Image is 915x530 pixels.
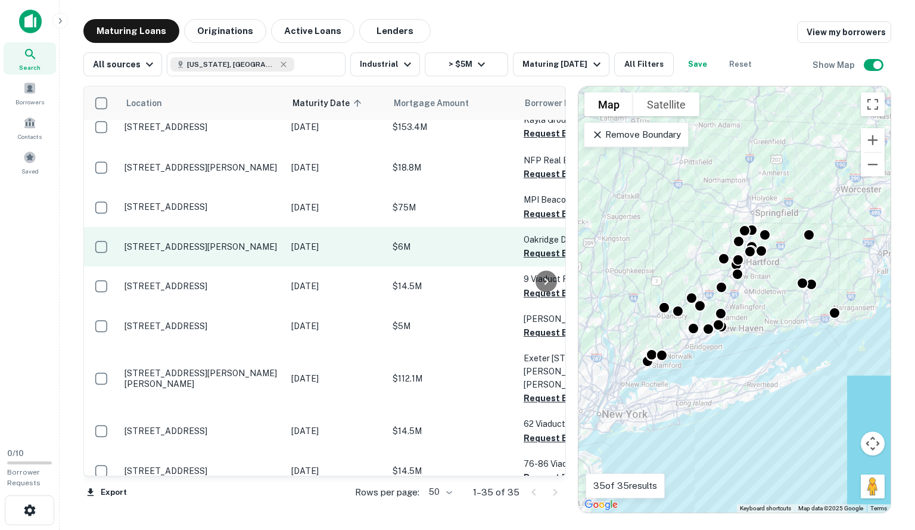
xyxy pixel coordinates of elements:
p: Rows per page: [355,485,419,500]
p: $14.5M [393,464,512,478]
button: Request Borrower Info [524,167,620,181]
a: Open this area in Google Maps (opens a new window) [581,497,621,513]
a: Contacts [4,111,56,144]
button: Keyboard shortcuts [740,504,791,513]
th: Mortgage Amount [387,86,518,120]
button: Reset [721,52,760,76]
button: Export [83,483,130,501]
th: Location [119,86,285,120]
span: Location [126,96,162,110]
span: [US_STATE], [GEOGRAPHIC_DATA] [187,59,276,70]
p: $153.4M [393,120,512,134]
button: All Filters [614,52,674,76]
p: $112.1M [393,372,512,385]
button: Industrial [350,52,420,76]
button: Lenders [359,19,431,43]
p: $14.5M [393,424,512,438]
span: Maturity Date [292,96,365,110]
div: All sources [93,57,157,72]
p: 62 Viaduct RD LLC [524,417,643,430]
p: Remove Boundary [592,128,680,142]
p: [STREET_ADDRESS] [125,321,279,331]
div: Maturing [DATE] [522,57,603,72]
button: > $5M [425,52,508,76]
p: $14.5M [393,280,512,293]
p: [STREET_ADDRESS] [125,426,279,436]
p: 35 of 35 results [593,479,657,493]
p: $18.8M [393,161,512,174]
button: Zoom out [861,153,885,176]
p: [PERSON_NAME] [524,312,643,326]
p: [STREET_ADDRESS][PERSON_NAME] [125,162,279,173]
p: NFP Real Estate LLC [524,154,643,167]
p: [DATE] [291,240,381,253]
span: Saved [21,166,39,176]
h6: Show Map [813,58,857,72]
button: Maturing [DATE] [513,52,609,76]
button: Request Borrower Info [524,470,620,485]
button: Request Borrower Info [524,126,620,141]
button: Save your search to get updates of matches that match your search criteria. [679,52,717,76]
p: [DATE] [291,464,381,478]
p: Exeter [STREET_ADDRESS][PERSON_NAME][PERSON_NAME] [524,352,643,391]
button: Request Borrower Info [524,326,620,340]
iframe: Chat Widget [855,435,915,492]
a: Borrowers [4,77,56,109]
a: Saved [4,146,56,178]
p: [DATE] [291,280,381,293]
span: Borrower Requests [7,468,41,487]
p: $75M [393,201,512,214]
img: capitalize-icon.png [19,10,42,33]
p: [DATE] [291,372,381,385]
th: Maturity Date [285,86,387,120]
span: Mortgage Amount [394,96,484,110]
button: Request Borrower Info [524,391,620,405]
p: [DATE] [291,424,381,438]
span: Contacts [18,132,42,141]
button: Active Loans [271,19,354,43]
p: 76-86 Viaduct RD LLC [524,457,643,470]
p: [STREET_ADDRESS] [125,466,279,476]
span: 0 / 10 [7,449,24,458]
button: Show street map [584,92,633,116]
button: Request Borrower Info [524,246,620,261]
p: [STREET_ADDRESS] [125,281,279,292]
span: Borrowers [15,97,44,107]
p: [DATE] [291,320,381,333]
button: Toggle fullscreen view [861,92,885,116]
span: Borrower Name [525,96,587,110]
p: 9 Viaduct RD LLC [524,272,643,286]
button: Originations [184,19,266,43]
a: Search [4,42,56,75]
p: $5M [393,320,512,333]
button: Map camera controls [861,432,885,455]
button: All sources [83,52,162,76]
p: [DATE] [291,120,381,134]
span: Search [19,63,41,72]
button: Zoom in [861,128,885,152]
button: Show satellite imagery [633,92,699,116]
p: Oakridge Dairy LLC [524,233,643,246]
button: Request Borrower Info [524,207,620,221]
p: [STREET_ADDRESS][PERSON_NAME][PERSON_NAME] [125,368,279,389]
th: Borrower Name [518,86,649,120]
p: 1–35 of 35 [473,485,519,500]
p: [STREET_ADDRESS] [125,202,279,212]
p: $6M [393,240,512,253]
button: Request Borrower Info [524,431,620,445]
button: Maturing Loans [83,19,179,43]
p: [STREET_ADDRESS] [125,122,279,132]
p: [DATE] [291,201,381,214]
a: Terms (opens in new tab) [870,505,887,512]
span: Map data ©2025 Google [798,505,863,512]
a: View my borrowers [797,21,891,43]
p: [STREET_ADDRESS][PERSON_NAME] [125,241,279,252]
img: Google [581,497,621,513]
div: 50 [424,483,454,501]
div: 0 0 [578,86,891,513]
